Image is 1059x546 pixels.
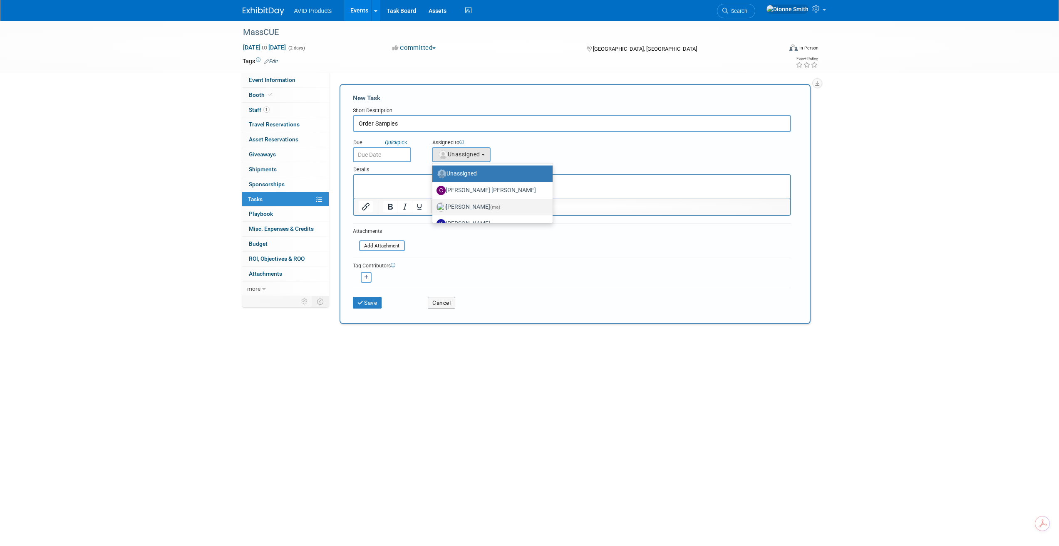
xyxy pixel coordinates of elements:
[242,267,329,281] a: Attachments
[353,147,411,162] input: Due Date
[249,270,282,277] span: Attachments
[240,25,770,40] div: MassCUE
[593,46,697,52] span: [GEOGRAPHIC_DATA], [GEOGRAPHIC_DATA]
[412,201,427,212] button: Underline
[242,207,329,221] a: Playbook
[249,151,276,158] span: Giveaways
[796,57,818,61] div: Event Rating
[436,219,446,228] img: K.jpg
[436,186,446,195] img: C.jpg
[242,282,329,296] a: more
[242,222,329,236] a: Misc. Expenses & Credits
[249,255,305,262] span: ROI, Objectives & ROO
[243,7,284,15] img: ExhibitDay
[353,107,791,115] div: Short Description
[242,73,329,87] a: Event Information
[248,196,263,203] span: Tasks
[242,132,329,147] a: Asset Reservations
[359,201,373,212] button: Insert/edit link
[353,115,791,132] input: Name of task or a short description
[260,44,268,51] span: to
[353,94,791,103] div: New Task
[799,45,818,51] div: In-Person
[432,139,532,147] div: Assigned to
[733,43,819,56] div: Event Format
[298,296,312,307] td: Personalize Event Tab Strip
[437,169,446,178] img: Unassigned-User-Icon.png
[353,139,419,147] div: Due
[249,77,295,83] span: Event Information
[268,92,273,97] i: Booth reservation complete
[312,296,329,307] td: Toggle Event Tabs
[766,5,809,14] img: Dionne Smith
[249,181,285,188] span: Sponsorships
[242,117,329,132] a: Travel Reservations
[249,106,270,113] span: Staff
[728,8,747,14] span: Search
[249,225,314,232] span: Misc. Expenses & Credits
[243,57,278,65] td: Tags
[242,103,329,117] a: Staff1
[353,261,791,269] div: Tag Contributors
[242,252,329,266] a: ROI, Objectives & ROO
[438,151,480,158] span: Unassigned
[717,4,755,18] a: Search
[789,44,798,51] img: Format-Inperson.png
[294,7,332,14] span: AVID Products
[385,139,397,146] i: Quick
[353,228,405,235] div: Attachments
[249,210,273,217] span: Playbook
[383,139,409,146] a: Quickpick
[242,177,329,192] a: Sponsorships
[247,285,260,292] span: more
[264,59,278,64] a: Edit
[432,147,491,162] button: Unassigned
[428,297,455,309] button: Cancel
[243,44,286,51] span: [DATE] [DATE]
[353,162,791,174] div: Details
[436,200,544,214] label: [PERSON_NAME]
[398,201,412,212] button: Italic
[383,201,397,212] button: Bold
[354,175,790,198] iframe: Rich Text Area
[249,121,300,128] span: Travel Reservations
[242,192,329,207] a: Tasks
[436,217,544,230] label: [PERSON_NAME]
[436,167,544,180] label: Unassigned
[436,184,544,197] label: [PERSON_NAME] [PERSON_NAME]
[249,136,298,143] span: Asset Reservations
[249,91,274,98] span: Booth
[389,44,439,52] button: Committed
[263,106,270,113] span: 1
[242,147,329,162] a: Giveaways
[353,297,382,309] button: Save
[249,166,277,173] span: Shipments
[288,45,305,51] span: (2 days)
[242,88,329,102] a: Booth
[242,237,329,251] a: Budget
[490,204,500,210] span: (me)
[249,240,268,247] span: Budget
[242,162,329,177] a: Shipments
